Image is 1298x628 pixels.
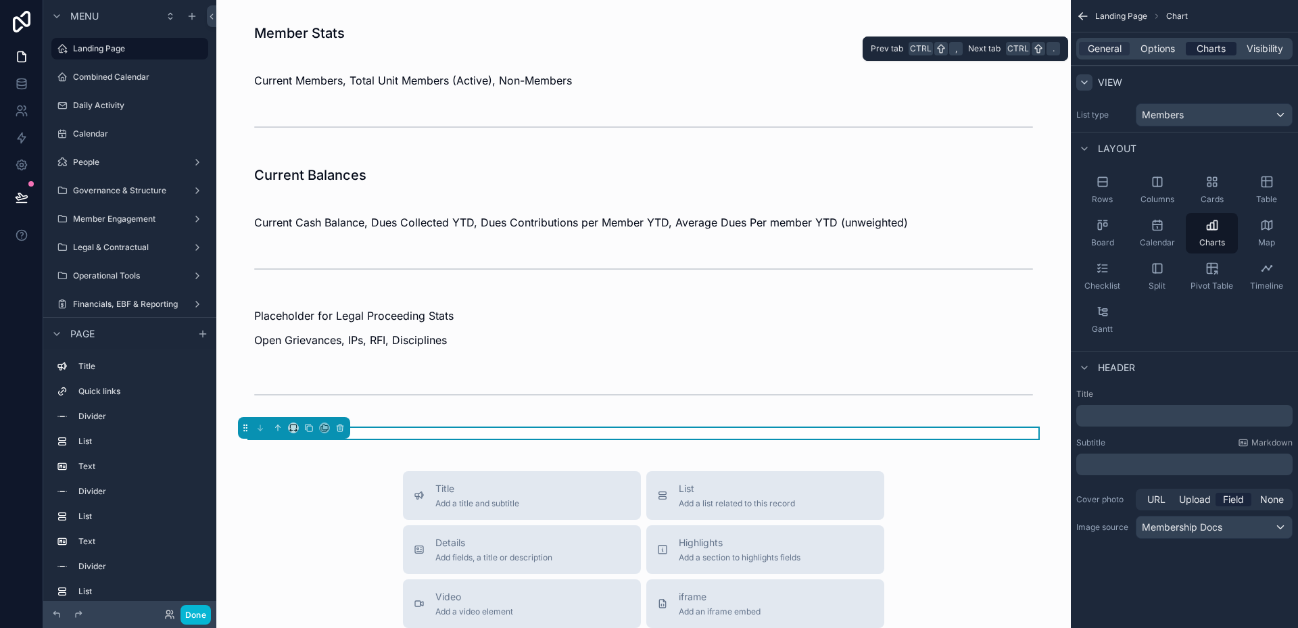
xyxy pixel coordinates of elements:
span: List [679,482,795,496]
button: TitleAdd a title and subtitle [403,471,641,520]
label: Divider [78,486,203,497]
button: Map [1241,213,1293,253]
span: Map [1258,237,1275,248]
div: scrollable content [43,349,216,601]
a: Operational Tools [51,265,208,287]
button: ListAdd a list related to this record [646,471,884,520]
label: People [73,157,187,168]
label: Image source [1076,522,1130,533]
span: Details [435,536,552,550]
label: Divider [78,411,203,422]
span: Add a title and subtitle [435,498,519,509]
label: Daily Activity [73,100,206,111]
span: Add a section to highlights fields [679,552,800,563]
button: DetailsAdd fields, a title or description [403,525,641,574]
label: Operational Tools [73,270,187,281]
button: Table [1241,170,1293,210]
label: Combined Calendar [73,72,206,82]
span: None [1260,493,1284,506]
label: Financials, EBF & Reporting [73,299,187,310]
span: Highlights [679,536,800,550]
button: HighlightsAdd a section to highlights fields [646,525,884,574]
span: Members [1142,108,1184,122]
label: Divider [78,561,203,572]
label: List [78,586,203,597]
label: Title [78,361,203,372]
span: Timeline [1250,281,1283,291]
a: Landing Page [51,38,208,59]
span: Ctrl [909,42,933,55]
span: Landing Page [1095,11,1147,22]
a: Calendar [51,123,208,145]
label: Member Engagement [73,214,187,224]
span: . [1048,43,1059,54]
span: Charts [1199,237,1225,248]
button: Timeline [1241,256,1293,297]
button: iframeAdd an iframe embed [646,579,884,628]
span: Field [1223,493,1244,506]
button: Board [1076,213,1128,253]
span: Rows [1092,194,1113,205]
label: Text [78,536,203,547]
button: Checklist [1076,256,1128,297]
span: Board [1091,237,1114,248]
span: Add a video element [435,606,513,617]
span: iframe [679,590,761,604]
a: Daily Activity [51,95,208,116]
label: List type [1076,110,1130,120]
button: Charts [1186,213,1238,253]
a: Financials, EBF & Reporting [51,293,208,315]
span: Add a list related to this record [679,498,795,509]
button: Done [181,605,211,625]
button: Cards [1186,170,1238,210]
span: View [1098,76,1122,89]
span: Membership Docs [1142,521,1222,534]
span: Page [70,327,95,341]
span: Video [435,590,513,604]
label: Legal & Contractual [73,242,187,253]
span: Ctrl [1006,42,1030,55]
span: Menu [70,9,99,23]
label: Subtitle [1076,437,1105,448]
span: General [1088,42,1122,55]
button: VideoAdd a video element [403,579,641,628]
label: Text [78,461,203,472]
span: Gantt [1092,324,1113,335]
div: scrollable content [1076,405,1293,427]
label: Cover photo [1076,494,1130,505]
label: List [78,511,203,522]
label: Title [1076,389,1293,400]
label: Quick links [78,386,203,397]
span: URL [1147,493,1165,506]
label: Calendar [73,128,206,139]
button: Gantt [1076,299,1128,340]
button: Rows [1076,170,1128,210]
a: Governance & Structure [51,180,208,201]
label: Governance & Structure [73,185,187,196]
span: Upload [1179,493,1211,506]
a: People [51,151,208,173]
a: Markdown [1238,437,1293,448]
label: List [78,436,203,447]
button: Membership Docs [1136,516,1293,539]
button: Pivot Table [1186,256,1238,297]
button: Split [1131,256,1183,297]
span: Pivot Table [1191,281,1233,291]
a: Combined Calendar [51,66,208,88]
span: Charts [1197,42,1226,55]
span: Cards [1201,194,1224,205]
button: Members [1136,103,1293,126]
span: Split [1149,281,1165,291]
button: Calendar [1131,213,1183,253]
span: Checklist [1084,281,1120,291]
span: Options [1140,42,1175,55]
span: Visibility [1247,42,1283,55]
button: Columns [1131,170,1183,210]
div: scrollable content [1076,454,1293,475]
span: Table [1256,194,1277,205]
span: Chart [1166,11,1188,22]
a: Legal & Contractual [51,237,208,258]
label: Landing Page [73,43,200,54]
span: Add an iframe embed [679,606,761,617]
span: Columns [1140,194,1174,205]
